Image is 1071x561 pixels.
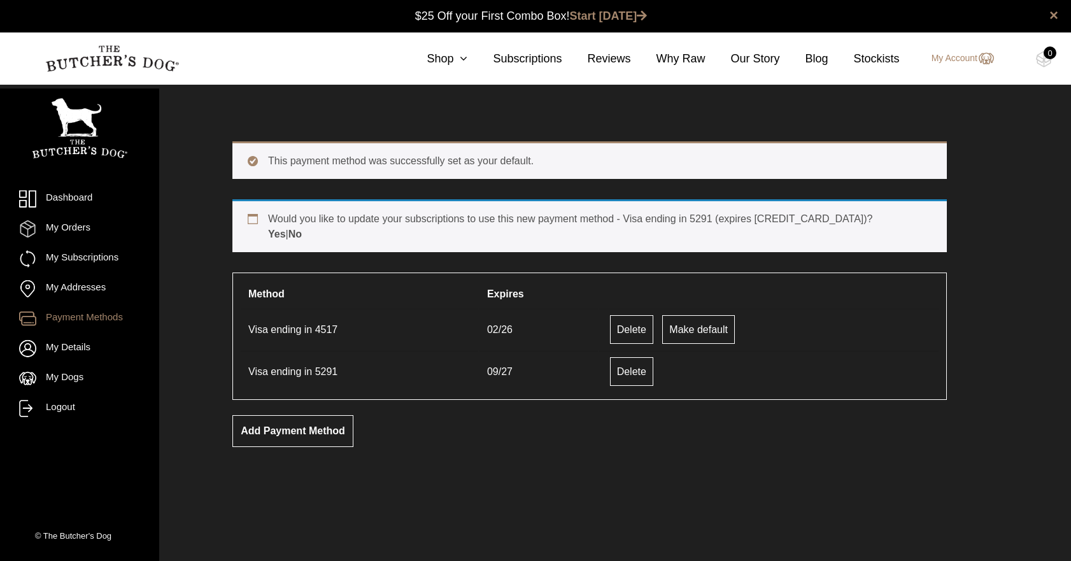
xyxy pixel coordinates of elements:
[19,340,140,357] a: My Details
[1049,8,1058,23] a: close
[241,309,478,350] td: Visa ending in 4517
[19,280,140,297] a: My Addresses
[232,199,947,252] div: Would you like to update your subscriptions to use this new payment method - Visa ending in 5291 ...
[241,351,478,392] td: Visa ending in 5291
[828,50,900,67] a: Stockists
[610,315,653,344] a: Delete
[487,288,524,299] span: Expires
[467,50,562,67] a: Subscriptions
[1044,46,1056,59] div: 0
[19,400,140,417] a: Logout
[1036,51,1052,67] img: TBD_Cart-Empty.png
[662,315,735,344] a: Make default
[232,141,947,179] div: This payment method was successfully set as your default.
[232,415,353,447] a: Add payment method
[19,220,140,238] a: My Orders
[19,190,140,208] a: Dashboard
[288,229,302,239] a: No
[570,10,648,22] a: Start [DATE]
[919,51,994,66] a: My Account
[706,50,780,67] a: Our Story
[248,288,285,299] span: Method
[268,229,286,239] a: Yes
[631,50,706,67] a: Why Raw
[19,250,140,267] a: My Subscriptions
[401,50,467,67] a: Shop
[780,50,828,67] a: Blog
[32,98,127,159] img: TBD_Portrait_Logo_White.png
[562,50,630,67] a: Reviews
[19,310,140,327] a: Payment Methods
[479,351,598,392] td: 09/27
[19,370,140,387] a: My Dogs
[610,357,653,386] a: Delete
[479,309,598,350] td: 02/26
